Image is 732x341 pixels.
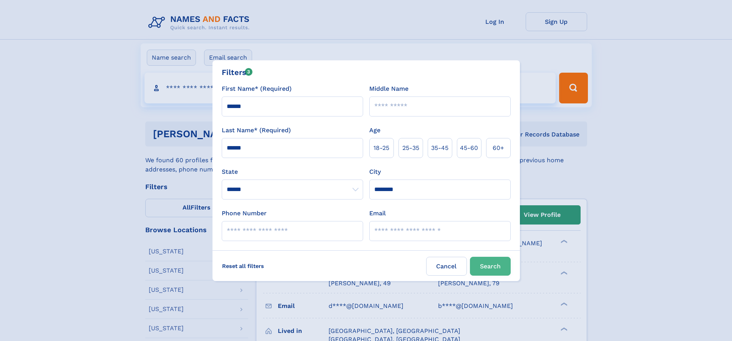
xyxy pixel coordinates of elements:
[369,209,386,218] label: Email
[431,143,448,153] span: 35‑45
[222,167,363,176] label: State
[470,257,511,276] button: Search
[222,209,267,218] label: Phone Number
[373,143,389,153] span: 18‑25
[426,257,467,276] label: Cancel
[493,143,504,153] span: 60+
[369,167,381,176] label: City
[222,126,291,135] label: Last Name* (Required)
[369,84,408,93] label: Middle Name
[402,143,419,153] span: 25‑35
[222,67,253,78] div: Filters
[460,143,478,153] span: 45‑60
[217,257,269,275] label: Reset all filters
[222,84,292,93] label: First Name* (Required)
[369,126,380,135] label: Age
